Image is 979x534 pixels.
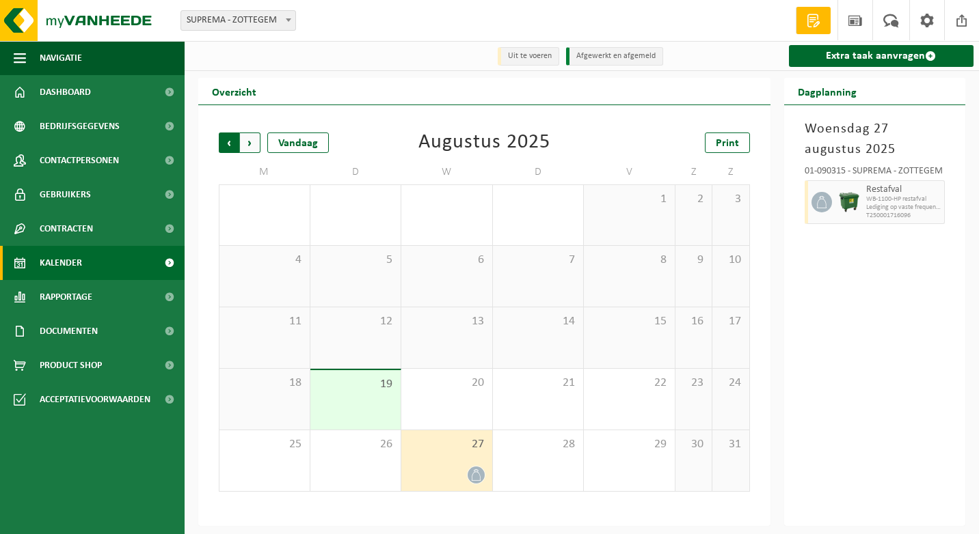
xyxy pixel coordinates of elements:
span: 25 [226,437,303,452]
td: Z [712,160,749,184]
span: 12 [317,314,394,329]
div: Vandaag [267,132,329,153]
h2: Overzicht [198,78,270,104]
span: 15 [591,314,668,329]
span: Contracten [40,212,93,246]
td: W [401,160,493,184]
span: 4 [226,253,303,268]
span: 27 [408,437,485,452]
span: Vorige [219,132,239,153]
span: SUPREMA - ZOTTEGEM [180,10,296,31]
li: Afgewerkt en afgemeld [566,47,663,66]
span: 19 [317,377,394,392]
span: 8 [591,253,668,268]
span: Bedrijfsgegevens [40,109,120,143]
div: 01-090315 - SUPREMA - ZOTTEGEM [805,167,946,180]
span: Contactpersonen [40,143,119,178]
span: 5 [317,253,394,268]
span: 22 [591,376,668,391]
span: 28 [500,437,577,452]
span: Print [716,138,739,149]
span: Gebruikers [40,178,91,212]
span: Acceptatievoorwaarden [40,382,150,417]
span: 30 [682,437,705,452]
span: Product Shop [40,348,102,382]
span: 6 [408,253,485,268]
span: WB-1100-HP restafval [866,195,941,203]
span: 29 [591,437,668,452]
td: D [310,160,402,184]
h2: Dagplanning [784,78,870,104]
span: Documenten [40,314,98,348]
span: Volgende [240,132,260,153]
td: Z [675,160,712,184]
span: 18 [226,376,303,391]
li: Uit te voeren [498,47,559,66]
span: 9 [682,253,705,268]
span: 16 [682,314,705,329]
span: 20 [408,376,485,391]
span: 26 [317,437,394,452]
span: Dashboard [40,75,91,109]
span: 31 [719,437,742,452]
span: 14 [500,314,577,329]
span: Kalender [40,246,82,280]
h3: Woensdag 27 augustus 2025 [805,119,946,160]
span: 21 [500,376,577,391]
span: 23 [682,376,705,391]
span: Rapportage [40,280,92,314]
span: 10 [719,253,742,268]
a: Print [705,132,750,153]
span: 24 [719,376,742,391]
span: 3 [719,192,742,207]
span: 1 [591,192,668,207]
td: V [584,160,675,184]
td: D [493,160,585,184]
div: Augustus 2025 [418,132,550,153]
span: 2 [682,192,705,207]
span: 7 [500,253,577,268]
span: Navigatie [40,41,82,75]
span: SUPREMA - ZOTTEGEM [181,11,295,30]
span: Lediging op vaste frequentie [866,203,941,212]
a: Extra taak aanvragen [789,45,974,67]
td: M [219,160,310,184]
span: 11 [226,314,303,329]
img: WB-1100-HPE-GN-01 [839,192,859,212]
span: 17 [719,314,742,329]
span: Restafval [866,184,941,195]
span: 13 [408,314,485,329]
span: T250001716096 [866,212,941,220]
